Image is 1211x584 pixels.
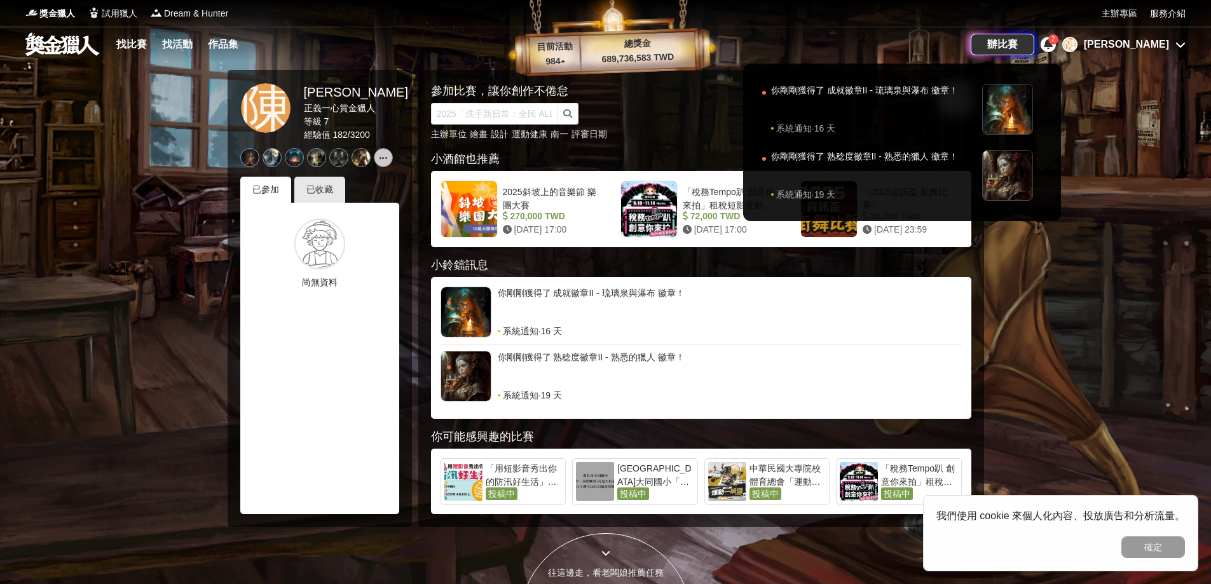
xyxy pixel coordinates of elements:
[756,76,1048,142] a: 你剛剛獲得了 成就徽章II - 琉璃泉與瀑布 徽章！系統通知·16 天
[776,188,812,201] span: 系統通知
[771,84,976,122] div: 你剛剛獲得了 成就徽章II - 琉璃泉與瀑布 徽章！
[812,122,814,135] span: ·
[814,122,835,135] span: 16 天
[580,50,695,67] p: 689,736,583 TWD
[529,39,580,55] p: 目前活動
[812,188,814,201] span: ·
[756,142,1048,208] a: 你剛剛獲得了 熟稔度徽章II - 熟悉的獵人 徽章！系統通知·19 天
[771,150,976,188] div: 你剛剛獲得了 熟稔度徽章II - 熟悉的獵人 徽章！
[1051,36,1055,43] span: 2
[530,54,581,69] p: 984 ▴
[971,34,1034,55] a: 辦比賽
[580,35,695,52] p: 總獎金
[776,122,812,135] span: 系統通知
[814,188,835,201] span: 19 天
[936,510,1185,521] span: 我們使用 cookie 來個人化內容、投放廣告和分析流量。
[1121,536,1185,558] button: 確定
[1062,37,1078,52] div: 陳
